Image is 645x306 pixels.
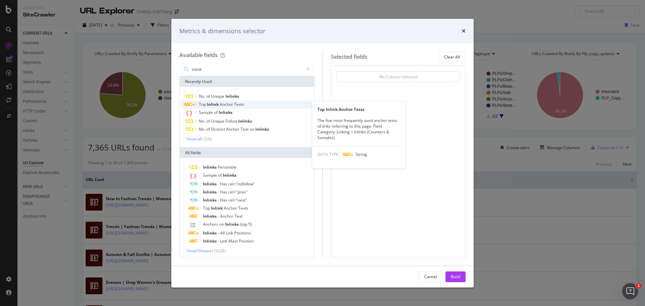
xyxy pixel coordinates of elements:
[203,230,218,236] span: Inlinks
[211,205,224,211] span: Inlink
[199,93,206,99] span: No.
[317,151,340,157] span: DATA TYPE:
[203,213,218,219] span: Inlinks
[212,248,225,254] span: ( 10 / 28 )
[219,221,225,227] span: on
[191,64,303,74] input: Search by field name
[179,51,218,59] div: Available fields
[211,126,226,132] span: Distinct
[234,101,244,107] span: Texts
[250,126,255,132] span: on
[218,181,220,187] span: -
[223,172,236,178] span: Inlinks
[224,205,238,211] span: Anchor
[424,274,437,279] div: Cancel
[220,238,228,244] span: Link
[220,181,228,187] span: Has
[622,283,638,299] iframe: Intercom live chat
[220,213,234,219] span: Anchor
[199,101,207,107] span: Top
[218,172,223,178] span: of
[312,106,405,112] div: Top Inlink Anchor Texts
[438,51,466,62] button: Clear All
[356,151,367,157] span: String
[220,197,228,203] span: Has
[225,93,239,99] span: Inlinks
[225,118,238,124] span: Follow
[220,189,228,195] span: Has
[180,147,314,158] div: All fields
[207,101,220,107] span: Inlink
[211,93,225,99] span: Unique
[203,197,218,203] span: Inlinks
[234,213,243,219] span: Text
[312,118,405,141] div: The five most frequently used anchor texts of links referring to this page. Field Category: Linki...
[445,271,466,282] button: Build
[171,19,474,288] div: modal
[218,189,220,195] span: -
[218,213,220,219] span: -
[238,118,252,124] span: Inlinks
[203,172,218,178] span: Sample
[462,27,466,36] div: times
[180,76,314,87] div: Recently Used
[179,27,265,36] div: Metrics & dimensions selector
[203,221,219,227] span: Anchors
[228,181,255,187] span: rel="nofollow"
[203,205,211,211] span: Top
[225,221,240,227] span: Inlinks
[228,197,247,203] span: rel="next"
[218,238,220,244] span: -
[241,126,250,132] span: Text
[186,248,211,254] span: Show 10 more
[331,53,368,61] div: Selected fields
[218,197,220,203] span: -
[199,110,214,115] span: Sample
[206,126,211,132] span: of
[218,164,236,170] span: Percentile
[240,221,248,227] span: (top
[203,181,218,187] span: Inlinks
[214,110,219,115] span: of
[226,230,234,236] span: Link
[203,189,218,195] span: Inlinks
[444,54,460,60] div: Clear All
[218,230,220,236] span: -
[203,238,218,244] span: Inlinks
[220,101,234,107] span: Anchor
[211,118,225,124] span: Unique
[379,74,417,80] div: No Column Selected
[636,283,641,289] span: 1
[234,230,251,236] span: Positions
[226,126,241,132] span: Anchor
[228,189,248,195] span: rel="prev"
[239,238,254,244] span: Position
[206,118,211,124] span: of
[199,126,206,132] span: No.
[228,238,239,244] span: Main
[451,274,460,279] div: Build
[248,221,252,227] span: 5)
[202,136,212,142] div: ( 5 / 6 )
[220,230,226,236] span: All
[203,164,218,170] span: Inlinks
[255,126,269,132] span: Inlinks
[219,110,232,115] span: Inlinks
[199,118,206,124] span: No.
[206,93,211,99] span: of
[186,137,202,141] div: Show all
[419,271,443,282] button: Cancel
[238,205,248,211] span: Texts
